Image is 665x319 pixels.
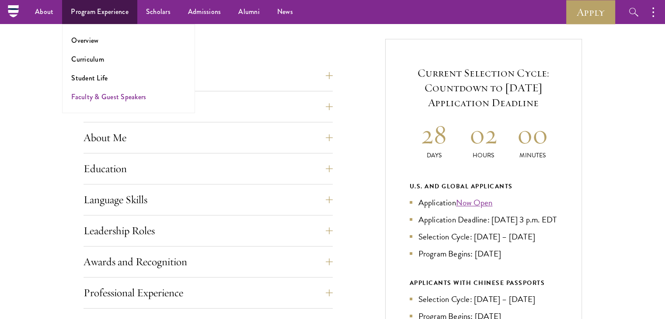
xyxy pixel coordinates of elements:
[71,92,146,102] a: Faculty & Guest Speakers
[84,189,333,210] button: Language Skills
[508,118,557,151] h2: 00
[410,213,557,226] li: Application Deadline: [DATE] 3 p.m. EDT
[84,158,333,179] button: Education
[71,54,104,64] a: Curriculum
[84,220,333,241] button: Leadership Roles
[410,181,557,192] div: U.S. and Global Applicants
[84,96,333,117] button: Personal Information
[459,151,508,160] p: Hours
[84,282,333,303] button: Professional Experience
[71,35,98,45] a: Overview
[410,293,557,305] li: Selection Cycle: [DATE] – [DATE]
[410,66,557,110] h5: Current Selection Cycle: Countdown to [DATE] Application Deadline
[410,196,557,209] li: Application
[410,118,459,151] h2: 28
[459,118,508,151] h2: 02
[84,251,333,272] button: Awards and Recognition
[410,151,459,160] p: Days
[410,247,557,260] li: Program Begins: [DATE]
[71,73,108,83] a: Student Life
[84,65,333,86] button: Application Home Page
[410,230,557,243] li: Selection Cycle: [DATE] – [DATE]
[508,151,557,160] p: Minutes
[410,277,557,288] div: APPLICANTS WITH CHINESE PASSPORTS
[84,127,333,148] button: About Me
[456,196,493,209] a: Now Open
